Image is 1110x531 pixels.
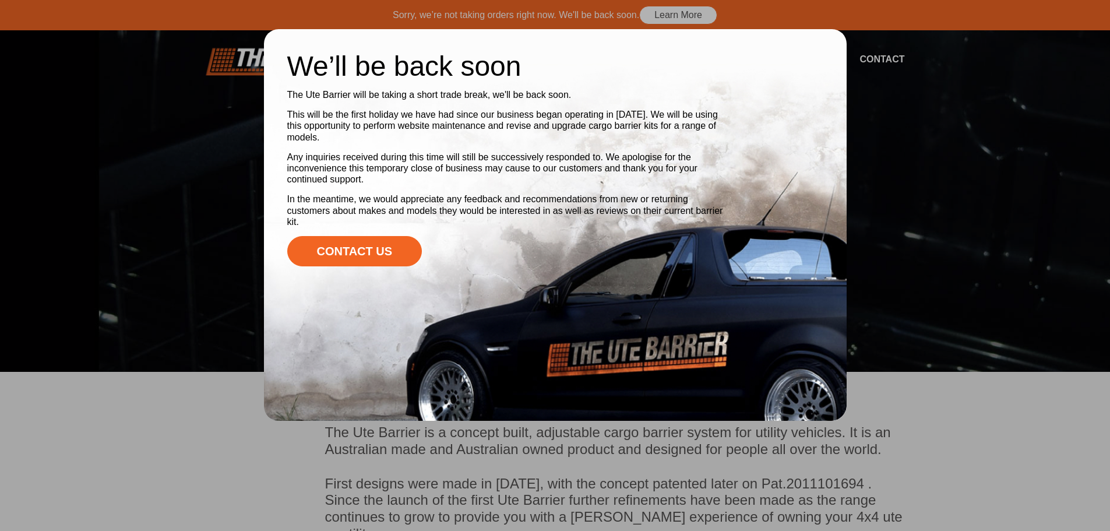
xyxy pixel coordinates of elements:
p: This will be the first holiday we have had since our business began operating in [DATE]. We will ... [287,109,730,143]
p: The Ute Barrier will be taking a short trade break, we'll be back soon. [287,89,730,100]
a: Contact Us [287,236,422,266]
h2: We’ll be back soon [287,52,730,80]
p: Any inquiries received during this time will still be successively responded to. We apologise for... [287,152,730,185]
p: In the meantime, we would appreciate any feedback and recommendations from new or returning custo... [287,194,730,227]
